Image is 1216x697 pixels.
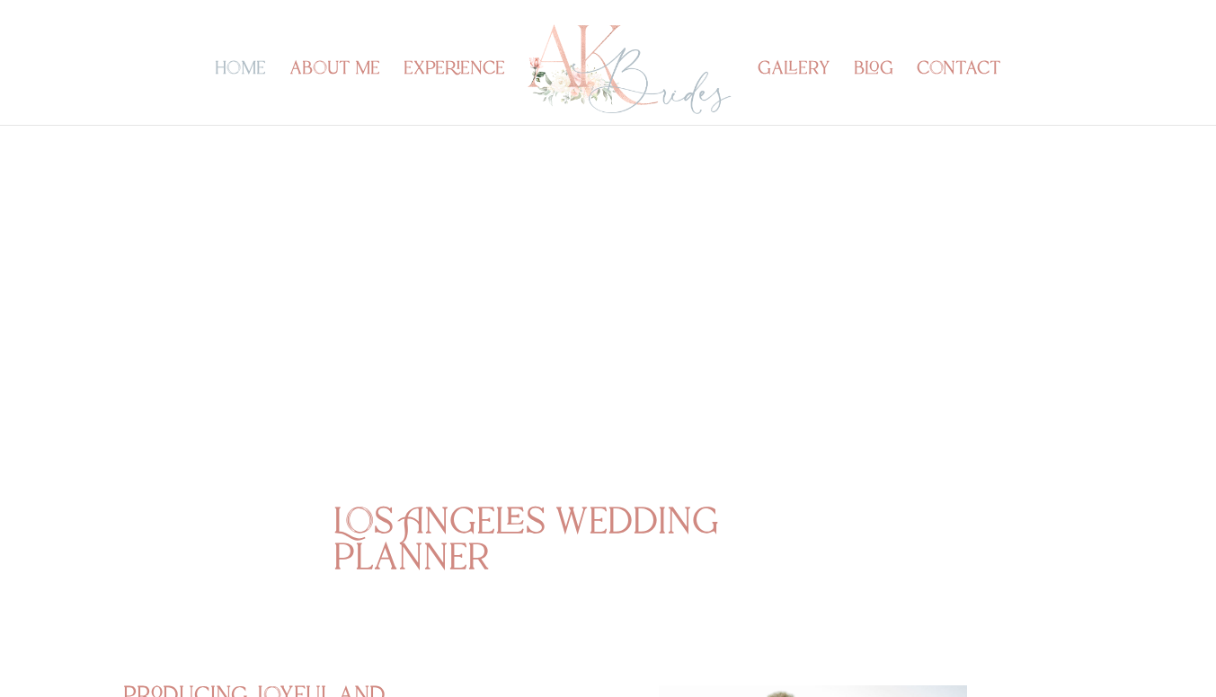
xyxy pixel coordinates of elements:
[525,20,734,119] img: Los Angeles Wedding Planner - AK Brides
[854,63,893,125] a: blog
[917,63,1001,125] a: contact
[333,505,883,586] h1: Los Angeles wedding planner
[215,63,266,125] a: home
[289,63,380,125] a: about me
[404,63,505,125] a: experience
[758,63,830,125] a: gallery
